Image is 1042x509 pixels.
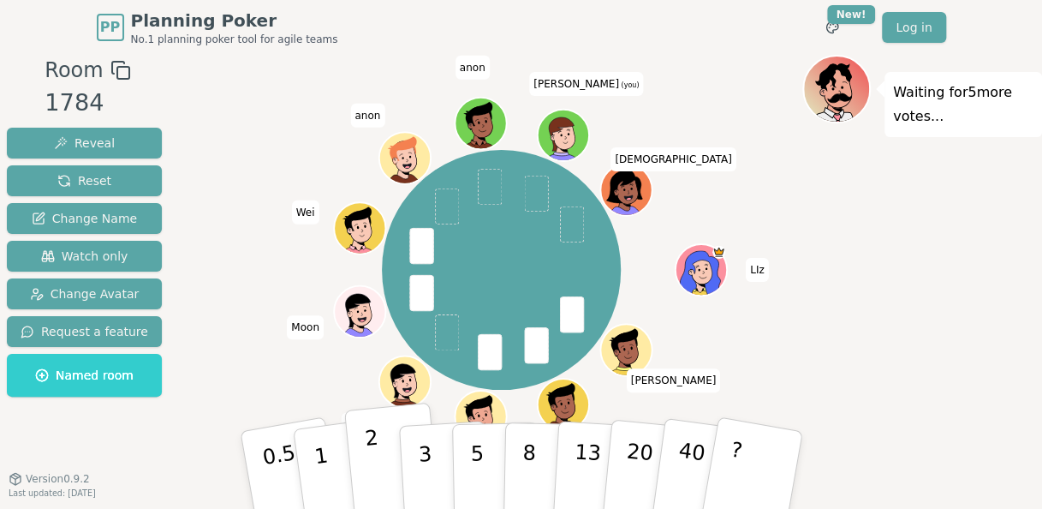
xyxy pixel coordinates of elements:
[7,241,162,272] button: Watch only
[32,210,137,227] span: Change Name
[21,323,148,340] span: Request a feature
[746,258,769,282] span: Click to change your name
[456,56,490,80] span: Click to change your name
[817,12,848,43] button: New!
[7,278,162,309] button: Change Avatar
[26,472,90,486] span: Version 0.9.2
[7,165,162,196] button: Reset
[827,5,876,24] div: New!
[45,55,103,86] span: Room
[287,315,324,339] span: Click to change your name
[7,316,162,347] button: Request a feature
[100,17,120,38] span: PP
[610,147,735,171] span: Click to change your name
[131,33,338,46] span: No.1 planning poker tool for agile teams
[7,128,162,159] button: Reveal
[539,111,587,159] button: Click to change your avatar
[45,86,130,121] div: 1784
[292,201,319,225] span: Click to change your name
[619,81,640,89] span: (you)
[7,203,162,234] button: Change Name
[30,285,140,302] span: Change Avatar
[35,367,134,384] span: Named room
[7,354,162,397] button: Named room
[131,9,338,33] span: Planning Poker
[712,246,725,259] span: LIz is the host
[57,172,111,189] span: Reset
[54,135,115,152] span: Reveal
[893,81,1033,129] p: Waiting for 5 more votes...
[350,103,384,127] span: Click to change your name
[529,72,643,96] span: Click to change your name
[9,472,90,486] button: Version0.9.2
[41,248,128,265] span: Watch only
[9,488,96,498] span: Last updated: [DATE]
[882,12,945,43] a: Log in
[627,368,721,392] span: Click to change your name
[97,9,338,46] a: PPPlanning PokerNo.1 planning poker tool for agile teams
